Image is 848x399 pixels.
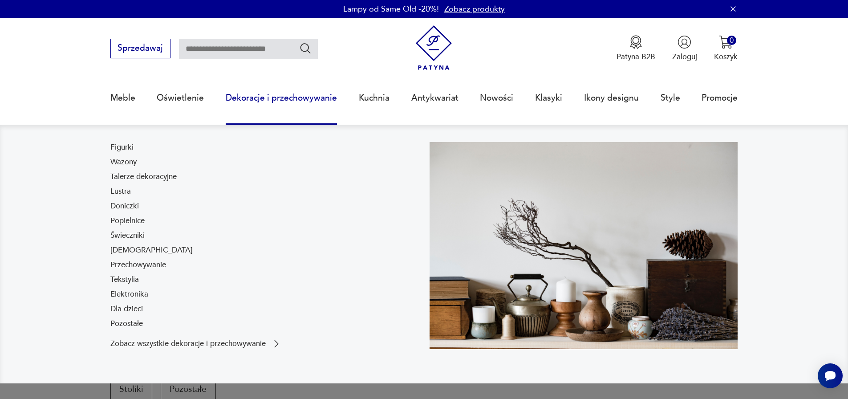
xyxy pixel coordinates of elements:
img: Patyna - sklep z meblami i dekoracjami vintage [411,25,456,70]
a: Tekstylia [110,274,139,285]
a: Zobacz produkty [444,4,505,15]
button: Sprzedawaj [110,39,170,58]
a: Klasyki [535,77,562,118]
a: Ikona medaluPatyna B2B [617,35,655,62]
div: 0 [727,36,736,45]
a: Oświetlenie [157,77,204,118]
a: Ikony designu [584,77,639,118]
a: Figurki [110,142,134,153]
a: Przechowywanie [110,260,166,270]
button: Patyna B2B [617,35,655,62]
a: Talerze dekoracyjne [110,171,177,182]
p: Zaloguj [672,52,697,62]
p: Zobacz wszystkie dekoracje i przechowywanie [110,340,266,347]
img: Ikonka użytkownika [678,35,691,49]
a: [DEMOGRAPHIC_DATA] [110,245,193,256]
p: Koszyk [714,52,738,62]
a: Sprzedawaj [110,45,170,53]
img: cfa44e985ea346226f89ee8969f25989.jpg [430,142,738,349]
a: Meble [110,77,135,118]
a: Dekoracje i przechowywanie [226,77,337,118]
img: Ikona koszyka [719,35,733,49]
button: Szukaj [299,42,312,55]
a: Dla dzieci [110,304,143,314]
p: Lampy od Same Old -20%! [343,4,439,15]
a: Popielnice [110,216,145,226]
a: Zobacz wszystkie dekoracje i przechowywanie [110,338,282,349]
a: Wazony [110,157,137,167]
iframe: Smartsupp widget button [818,363,843,388]
a: Świeczniki [110,230,145,241]
a: Doniczki [110,201,139,212]
p: Patyna B2B [617,52,655,62]
button: 0Koszyk [714,35,738,62]
a: Pozostałe [110,318,143,329]
a: Antykwariat [411,77,458,118]
button: Zaloguj [672,35,697,62]
a: Promocje [702,77,738,118]
a: Elektronika [110,289,148,300]
a: Kuchnia [359,77,390,118]
a: Lustra [110,186,131,197]
img: Ikona medalu [629,35,643,49]
a: Style [661,77,680,118]
a: Nowości [480,77,513,118]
